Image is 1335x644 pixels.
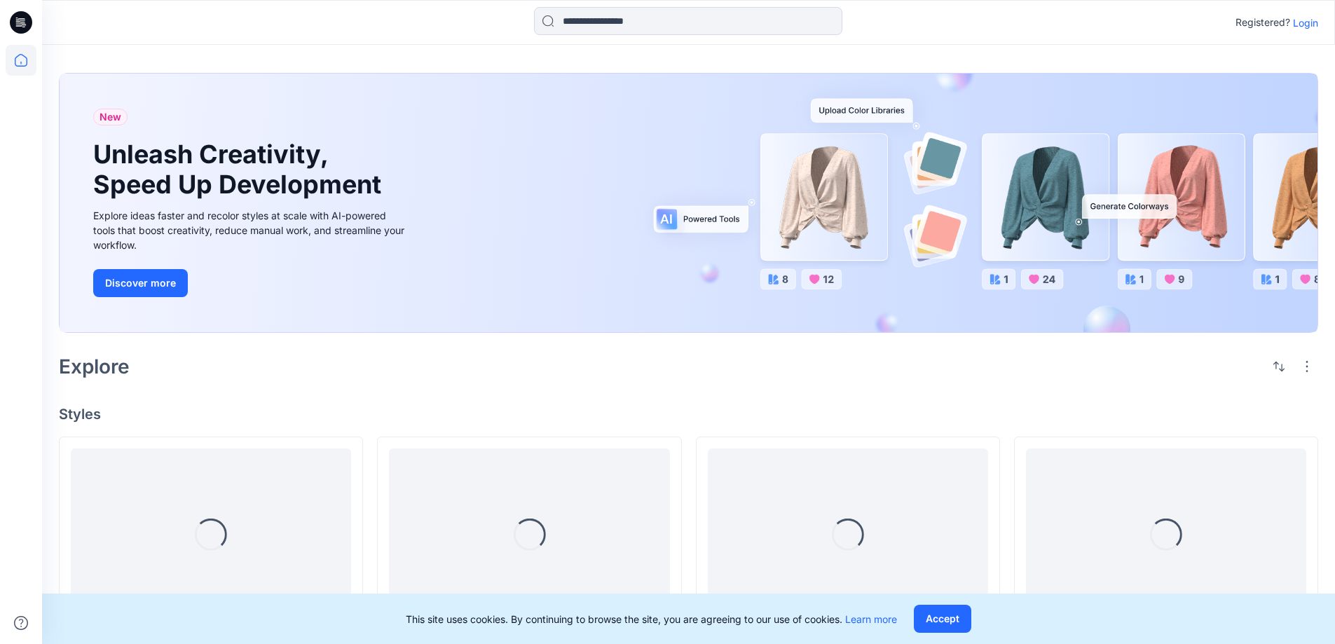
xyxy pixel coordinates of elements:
[100,109,121,125] span: New
[93,139,388,200] h1: Unleash Creativity, Speed Up Development
[406,612,897,626] p: This site uses cookies. By continuing to browse the site, you are agreeing to our use of cookies.
[93,269,409,297] a: Discover more
[845,613,897,625] a: Learn more
[914,605,971,633] button: Accept
[93,208,409,252] div: Explore ideas faster and recolor styles at scale with AI-powered tools that boost creativity, red...
[1235,14,1290,31] p: Registered?
[59,406,1318,423] h4: Styles
[1293,15,1318,30] p: Login
[93,269,188,297] button: Discover more
[59,355,130,378] h2: Explore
